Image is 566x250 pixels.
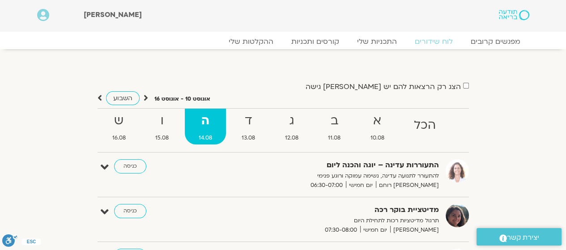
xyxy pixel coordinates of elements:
[271,133,313,143] span: 12.08
[322,225,360,235] span: 07:30-08:00
[306,83,461,91] label: הצג רק הרצאות להם יש [PERSON_NAME] גישה
[400,109,450,144] a: הכל
[376,181,439,190] span: [PERSON_NAME] רוחם
[348,37,406,46] a: התכניות שלי
[346,181,376,190] span: יום חמישי
[406,37,462,46] a: לוח שידורים
[220,171,439,181] p: להתעורר לתנועה עדינה, נשימה עמוקה ורוגע פנימי
[106,91,140,105] a: השבוע
[271,111,313,131] strong: ג
[141,111,183,131] strong: ו
[390,225,439,235] span: [PERSON_NAME]
[357,109,399,144] a: א10.08
[154,94,210,104] p: אוגוסט 10 - אוגוסט 16
[228,109,269,144] a: ד13.08
[477,228,562,246] a: יצירת קשר
[185,109,226,144] a: ה14.08
[220,216,439,225] p: תרגול מדיטציות רכות לתחילת היום
[228,133,269,143] span: 13.08
[141,133,183,143] span: 15.08
[141,109,183,144] a: ו15.08
[357,111,399,131] strong: א
[314,109,355,144] a: ב11.08
[220,37,282,46] a: ההקלטות שלי
[113,94,132,102] span: השבוע
[507,232,539,244] span: יצירת קשר
[220,159,439,171] strong: התעוררות עדינה – יוגה והכנה ליום
[98,133,140,143] span: 16.08
[185,111,226,131] strong: ה
[360,225,390,235] span: יום חמישי
[185,133,226,143] span: 14.08
[314,133,355,143] span: 11.08
[114,159,146,174] a: כניסה
[37,37,529,46] nav: Menu
[271,109,313,144] a: ג12.08
[84,10,142,20] span: [PERSON_NAME]
[228,111,269,131] strong: ד
[357,133,399,143] span: 10.08
[98,111,140,131] strong: ש
[400,115,450,136] strong: הכל
[220,204,439,216] strong: מדיטציית בוקר רכה
[114,204,146,218] a: כניסה
[98,109,140,144] a: ש16.08
[282,37,348,46] a: קורסים ותכניות
[462,37,529,46] a: מפגשים קרובים
[314,111,355,131] strong: ב
[307,181,346,190] span: 06:30-07:00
